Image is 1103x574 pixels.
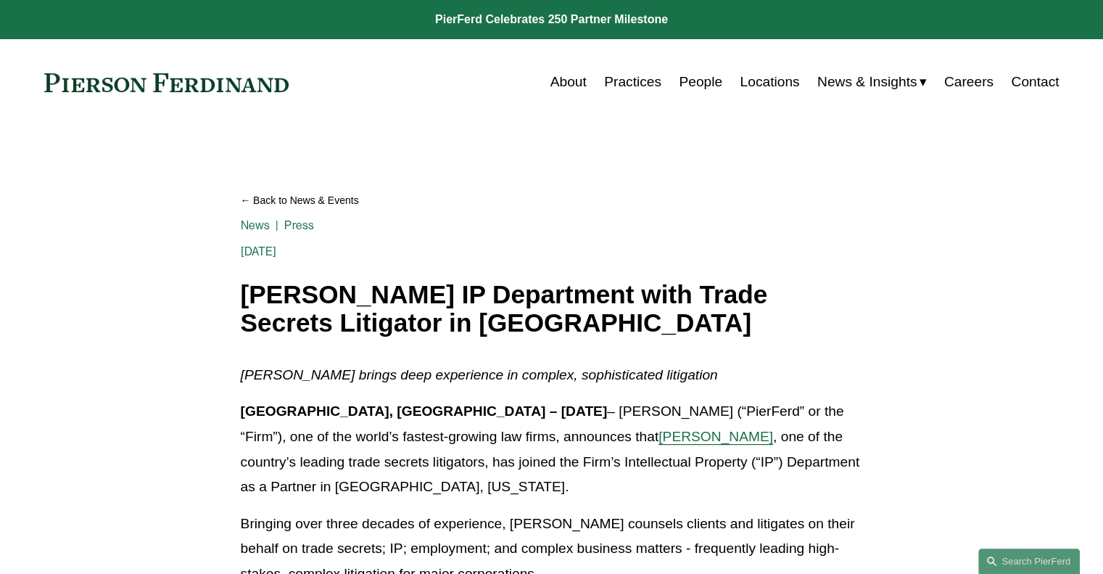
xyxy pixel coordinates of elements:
p: – [PERSON_NAME] (“PierFerd” or the “Firm”), one of the world’s fastest-growing law firms, announc... [241,399,863,499]
a: News [241,218,270,232]
a: Press [284,218,314,232]
a: Back to News & Events [241,188,863,213]
a: Search this site [978,549,1080,574]
h1: [PERSON_NAME] IP Department with Trade Secrets Litigator in [GEOGRAPHIC_DATA] [241,281,863,337]
a: Contact [1011,68,1059,96]
a: [PERSON_NAME] [658,429,773,444]
em: [PERSON_NAME] brings deep experience in complex, sophisticated litigation [241,367,718,382]
a: Practices [604,68,661,96]
span: [DATE] [241,245,277,258]
a: folder dropdown [817,68,927,96]
a: Careers [944,68,993,96]
a: People [679,68,722,96]
span: News & Insights [817,70,917,95]
a: About [550,68,587,96]
strong: [GEOGRAPHIC_DATA], [GEOGRAPHIC_DATA] – [DATE] [241,403,608,419]
a: Locations [740,68,799,96]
